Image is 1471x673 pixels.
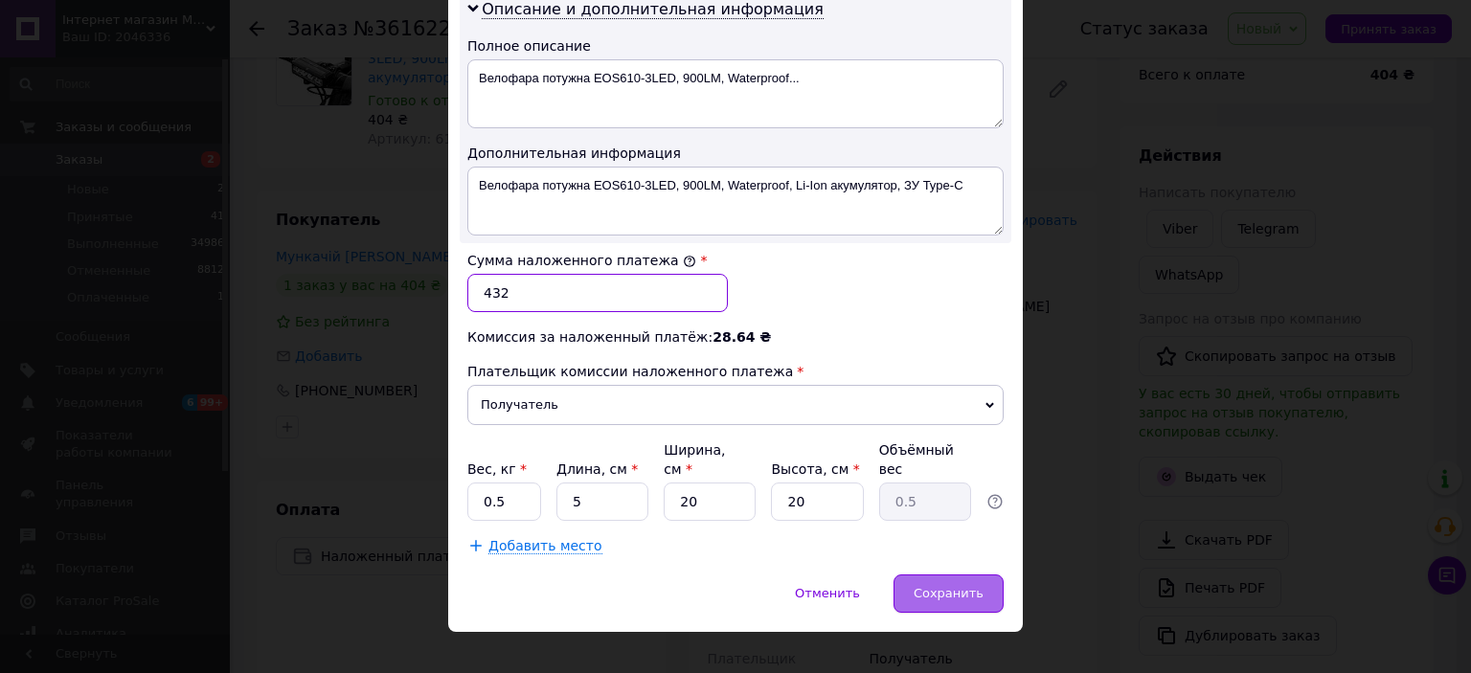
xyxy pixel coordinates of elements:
div: Комиссия за наложенный платёж: [467,327,1004,347]
label: Высота, см [771,461,859,477]
label: Ширина, см [664,442,725,477]
label: Сумма наложенного платежа [467,253,696,268]
span: Получатель [467,385,1004,425]
span: 28.64 ₴ [713,329,771,345]
textarea: Велофара потужна EOS610-3LED, 900LM, Waterproof, Li-Ion акумулятор, ЗУ Type-C [467,167,1004,236]
div: Объёмный вес [879,440,971,479]
span: Отменить [795,586,860,600]
div: Дополнительная информация [467,144,1004,163]
label: Длина, см [556,461,638,477]
label: Вес, кг [467,461,527,477]
span: Добавить место [488,538,602,554]
textarea: Велофара потужна EOS610-3LED, 900LM, Waterproof... [467,59,1004,128]
div: Полное описание [467,36,1004,56]
span: Плательщик комиссии наложенного платежа [467,364,793,379]
span: Сохранить [914,586,984,600]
